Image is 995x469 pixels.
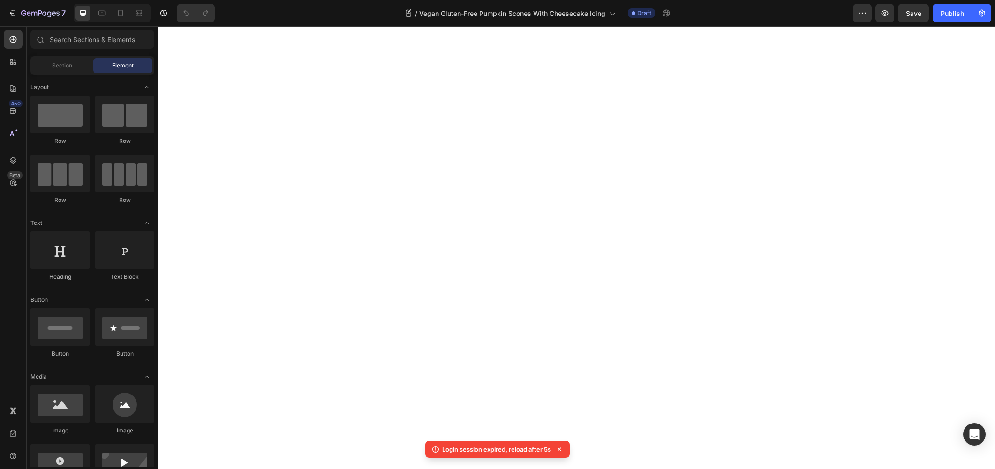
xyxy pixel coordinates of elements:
[61,7,66,19] p: 7
[30,30,154,49] input: Search Sections & Elements
[415,8,417,18] span: /
[30,83,49,91] span: Layout
[95,196,154,204] div: Row
[637,9,651,17] span: Draft
[139,80,154,95] span: Toggle open
[30,137,90,145] div: Row
[30,372,47,381] span: Media
[9,100,23,107] div: 450
[139,216,154,231] span: Toggle open
[963,423,986,446] div: Open Intercom Messenger
[95,350,154,358] div: Button
[906,9,921,17] span: Save
[941,8,964,18] div: Publish
[158,26,995,469] iframe: Design area
[112,61,134,70] span: Element
[30,426,90,435] div: Image
[139,292,154,307] span: Toggle open
[30,296,48,304] span: Button
[95,273,154,281] div: Text Block
[933,4,972,22] button: Publish
[52,61,72,70] span: Section
[95,137,154,145] div: Row
[139,369,154,384] span: Toggle open
[177,4,215,22] div: Undo/Redo
[419,8,605,18] span: Vegan Gluten-Free Pumpkin Scones With Cheesecake Icing
[442,445,551,454] p: Login session expired, reload after 5s
[30,350,90,358] div: Button
[30,219,42,227] span: Text
[95,426,154,435] div: Image
[7,171,23,179] div: Beta
[30,273,90,281] div: Heading
[30,196,90,204] div: Row
[898,4,929,22] button: Save
[4,4,70,22] button: 7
